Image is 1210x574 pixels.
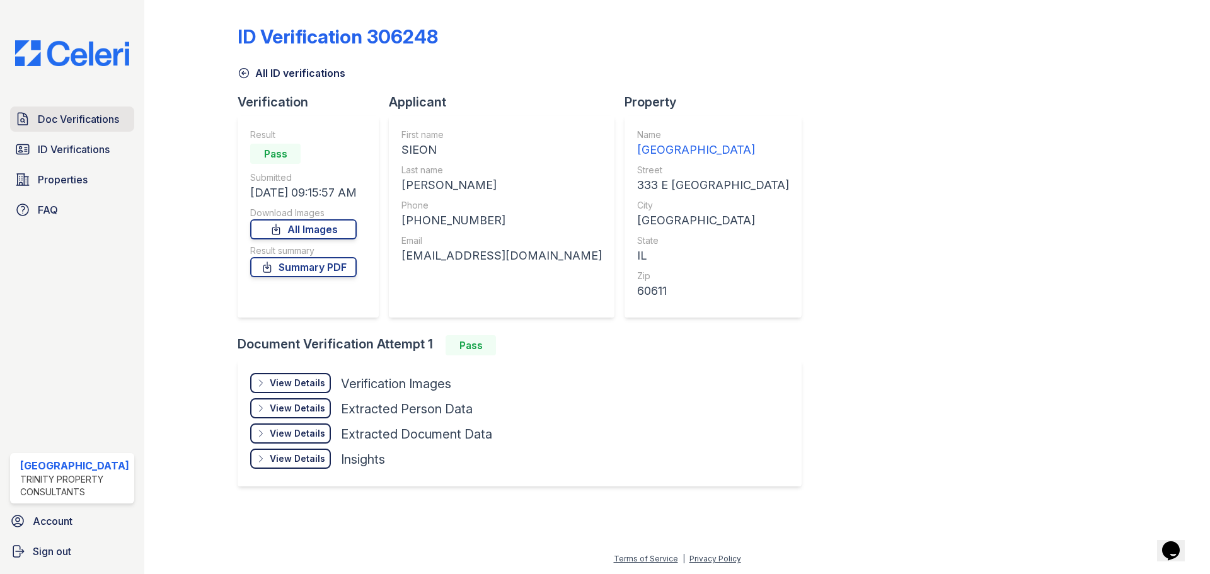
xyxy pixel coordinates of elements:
div: View Details [270,402,325,415]
a: Terms of Service [614,554,678,563]
div: Download Images [250,207,357,219]
span: FAQ [38,202,58,217]
div: Result [250,129,357,141]
div: City [637,199,789,212]
div: Insights [341,451,385,468]
div: First name [401,129,602,141]
div: Street [637,164,789,176]
div: Verification [238,93,389,111]
img: CE_Logo_Blue-a8612792a0a2168367f1c8372b55b34899dd931a85d93a1a3d3e32e68fde9ad4.png [5,40,139,66]
span: Properties [38,172,88,187]
div: Verification Images [341,375,451,393]
div: View Details [270,427,325,440]
a: All ID verifications [238,66,345,81]
div: Phone [401,199,602,212]
div: 60611 [637,282,789,300]
div: Result summary [250,244,357,257]
div: [PHONE_NUMBER] [401,212,602,229]
a: Doc Verifications [10,106,134,132]
a: ID Verifications [10,137,134,162]
div: Pass [446,335,496,355]
a: All Images [250,219,357,239]
span: Account [33,514,72,529]
a: Name [GEOGRAPHIC_DATA] [637,129,789,159]
div: Extracted Document Data [341,425,492,443]
div: [GEOGRAPHIC_DATA] [20,458,129,473]
div: [PERSON_NAME] [401,176,602,194]
a: Properties [10,167,134,192]
div: IL [637,247,789,265]
div: View Details [270,452,325,465]
a: Account [5,508,139,534]
span: ID Verifications [38,142,110,157]
span: Sign out [33,544,71,559]
div: Extracted Person Data [341,400,473,418]
a: Sign out [5,539,139,564]
div: Property [625,93,812,111]
div: | [683,554,685,563]
div: Trinity Property Consultants [20,473,129,498]
div: Email [401,234,602,247]
a: Privacy Policy [689,554,741,563]
div: Document Verification Attempt 1 [238,335,812,355]
div: [GEOGRAPHIC_DATA] [637,141,789,159]
div: [GEOGRAPHIC_DATA] [637,212,789,229]
a: Summary PDF [250,257,357,277]
a: FAQ [10,197,134,222]
div: [DATE] 09:15:57 AM [250,184,357,202]
div: [EMAIL_ADDRESS][DOMAIN_NAME] [401,247,602,265]
iframe: chat widget [1157,524,1197,561]
div: ID Verification 306248 [238,25,438,48]
div: 333 E [GEOGRAPHIC_DATA] [637,176,789,194]
div: View Details [270,377,325,389]
div: Zip [637,270,789,282]
div: Applicant [389,93,625,111]
div: SIEON [401,141,602,159]
div: Last name [401,164,602,176]
div: Name [637,129,789,141]
div: Submitted [250,171,357,184]
div: Pass [250,144,301,164]
span: Doc Verifications [38,112,119,127]
div: State [637,234,789,247]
